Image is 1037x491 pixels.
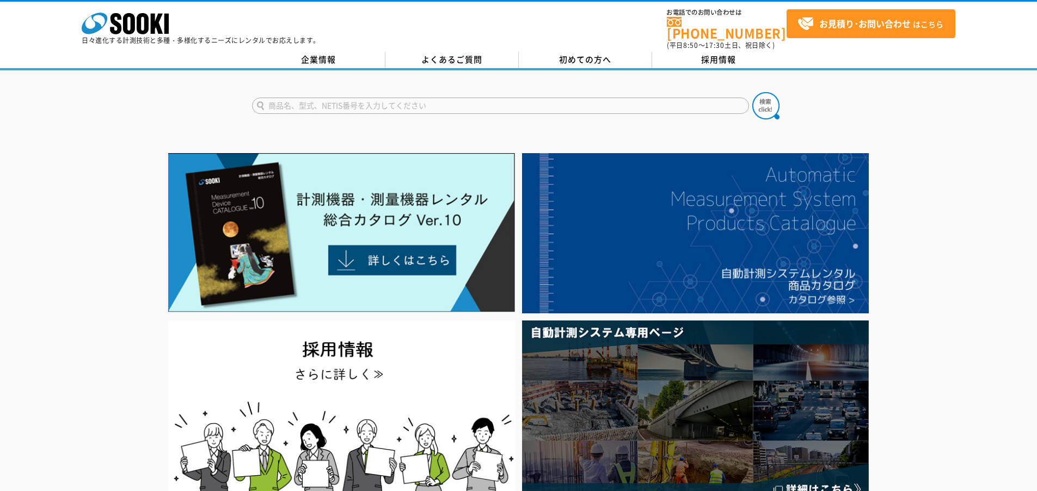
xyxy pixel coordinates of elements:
[252,52,385,68] a: 企業情報
[683,40,698,50] span: 8:50
[168,153,515,312] img: Catalog Ver10
[652,52,786,68] a: 採用情報
[667,17,787,39] a: [PHONE_NUMBER]
[385,52,519,68] a: よくあるご質問
[522,153,869,313] img: 自動計測システムカタログ
[82,37,320,44] p: 日々進化する計測技術と多種・多様化するニーズにレンタルでお応えします。
[667,9,787,16] span: お電話でのお問い合わせは
[752,92,780,119] img: btn_search.png
[705,40,725,50] span: 17:30
[787,9,955,38] a: お見積り･お問い合わせはこちら
[797,16,943,32] span: はこちら
[559,53,611,65] span: 初めての方へ
[252,98,749,114] input: 商品名、型式、NETIS番号を入力してください
[519,52,652,68] a: 初めての方へ
[667,40,775,50] span: (平日 ～ 土日、祝日除く)
[819,17,911,30] strong: お見積り･お問い合わせ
